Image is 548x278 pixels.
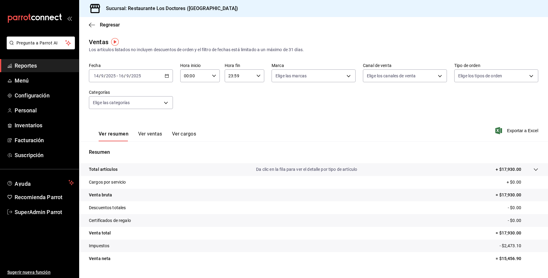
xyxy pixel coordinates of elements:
span: Recomienda Parrot [15,193,74,201]
input: -- [118,73,124,78]
input: -- [126,73,129,78]
span: Personal [15,106,74,114]
span: - [117,73,118,78]
label: Hora inicio [180,63,220,68]
p: + $0.00 [507,179,538,185]
button: Ver resumen [99,131,128,141]
p: Resumen [89,149,538,156]
a: Pregunta a Parrot AI [4,44,75,51]
p: Total artículos [89,166,118,173]
button: Regresar [89,22,120,28]
input: -- [93,73,99,78]
span: Elige los tipos de orden [458,73,502,79]
button: Pregunta a Parrot AI [7,37,75,49]
span: Elige las marcas [276,73,307,79]
p: Venta bruta [89,192,112,198]
p: = $15,456.90 [496,255,538,262]
span: Configuración [15,91,74,100]
span: Facturación [15,136,74,144]
span: Elige las categorías [93,100,130,106]
label: Marca [272,63,356,68]
label: Canal de venta [363,63,447,68]
p: + $17,930.00 [496,166,521,173]
span: Regresar [100,22,120,28]
button: Ver cargos [172,131,196,141]
p: - $2,473.10 [500,243,538,249]
p: = $17,930.00 [496,192,538,198]
p: Impuestos [89,243,109,249]
p: - $0.00 [508,217,538,224]
p: Da clic en la fila para ver el detalle por tipo de artículo [256,166,357,173]
p: - $0.00 [508,205,538,211]
span: / [99,73,101,78]
input: ---- [131,73,141,78]
input: -- [101,73,104,78]
h3: Sucursal: Restaurante Los Doctores ([GEOGRAPHIC_DATA]) [101,5,238,12]
span: Inventarios [15,121,74,129]
label: Tipo de orden [454,63,538,68]
span: Suscripción [15,151,74,159]
button: open_drawer_menu [67,16,72,21]
div: Los artículos listados no incluyen descuentos de orden y el filtro de fechas está limitado a un m... [89,47,538,53]
label: Categorías [89,90,173,94]
p: Certificados de regalo [89,217,131,224]
span: Ayuda [15,179,66,186]
p: Cargos por servicio [89,179,126,185]
span: / [124,73,126,78]
div: navigation tabs [99,131,196,141]
img: Tooltip marker [111,38,119,46]
p: = $17,930.00 [496,230,538,236]
p: Descuentos totales [89,205,126,211]
span: Menú [15,76,74,85]
label: Fecha [89,63,173,68]
p: Venta neta [89,255,111,262]
button: Exportar a Excel [497,127,538,134]
label: Hora fin [225,63,264,68]
span: / [129,73,131,78]
input: ---- [106,73,116,78]
div: Ventas [89,37,108,47]
span: / [104,73,106,78]
span: SuperAdmin Parrot [15,208,74,216]
span: Pregunta a Parrot AI [16,40,65,46]
span: Elige los canales de venta [367,73,416,79]
p: Venta total [89,230,111,236]
button: Ver ventas [138,131,162,141]
span: Sugerir nueva función [7,269,74,276]
span: Reportes [15,62,74,70]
